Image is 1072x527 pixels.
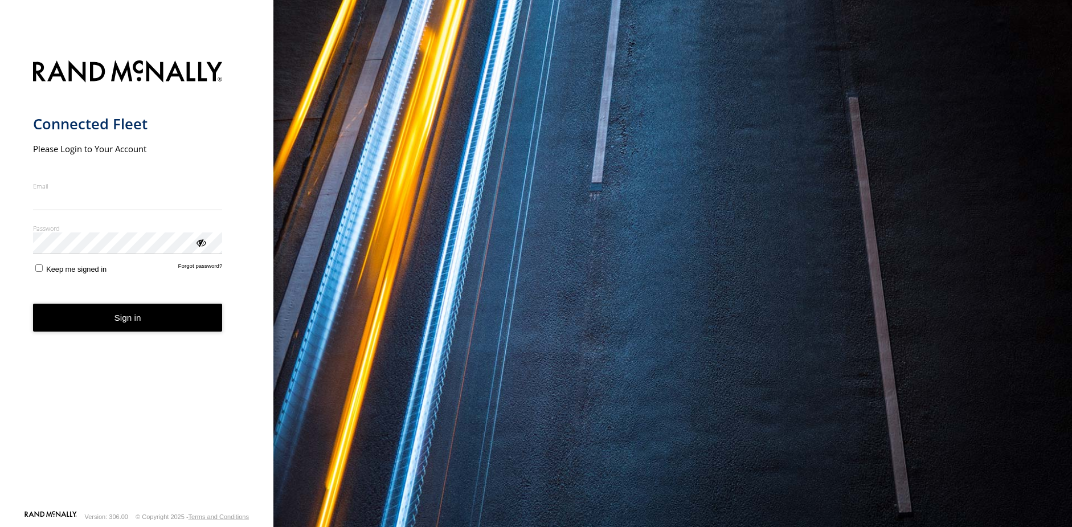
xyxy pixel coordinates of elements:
label: Email [33,182,223,190]
a: Forgot password? [178,263,223,273]
h1: Connected Fleet [33,115,223,133]
img: Rand McNally [33,58,223,87]
span: Keep me signed in [46,265,107,273]
div: Version: 306.00 [85,513,128,520]
div: © Copyright 2025 - [136,513,249,520]
a: Visit our Website [24,511,77,522]
button: Sign in [33,304,223,332]
div: ViewPassword [195,236,206,248]
form: main [33,54,241,510]
h2: Please Login to Your Account [33,143,223,154]
a: Terms and Conditions [189,513,249,520]
label: Password [33,224,223,232]
input: Keep me signed in [35,264,43,272]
